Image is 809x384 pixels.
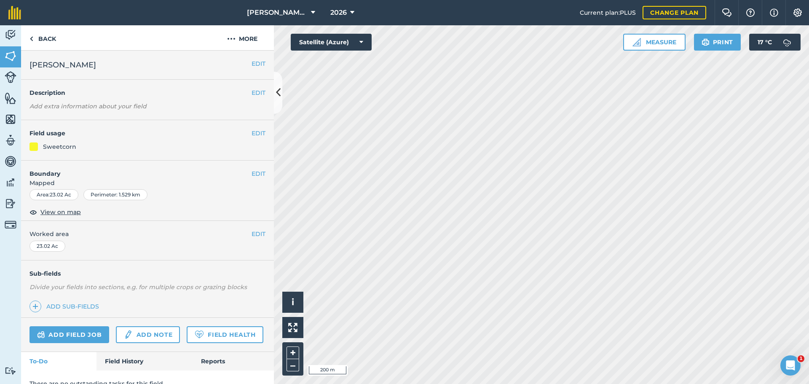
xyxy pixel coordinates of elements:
[5,176,16,189] img: svg+xml;base64,PD94bWwgdmVyc2lvbj0iMS4wIiBlbmNvZGluZz0idXRmLTgiPz4KPCEtLSBHZW5lcmF0b3I6IEFkb2JlIE...
[40,207,81,217] span: View on map
[29,283,247,291] em: Divide your fields into sections, e.g. for multiple crops or grazing blocks
[29,241,65,252] div: 23.02 Ac
[29,88,265,97] h4: Description
[5,219,16,231] img: svg+xml;base64,PD94bWwgdmVyc2lvbj0iMS4wIiBlbmNvZGluZz0idXRmLTgiPz4KPCEtLSBHZW5lcmF0b3I6IEFkb2JlIE...
[8,6,21,19] img: fieldmargin Logo
[5,92,16,105] img: svg+xml;base64,PHN2ZyB4bWxucz0iaHR0cDovL3d3dy53My5vcmcvMjAwMC9zdmciIHdpZHRoPSI1NiIgaGVpZ2h0PSI2MC...
[770,8,778,18] img: svg+xml;base64,PHN2ZyB4bWxucz0iaHR0cDovL3d3dy53My5vcmcvMjAwMC9zdmciIHdpZHRoPSIxNyIgaGVpZ2h0PSIxNy...
[798,355,804,362] span: 1
[21,25,64,50] a: Back
[5,367,16,375] img: svg+xml;base64,PD94bWwgdmVyc2lvbj0iMS4wIiBlbmNvZGluZz0idXRmLTgiPz4KPCEtLSBHZW5lcmF0b3I6IEFkb2JlIE...
[21,352,96,371] a: To-Do
[779,34,796,51] img: svg+xml;base64,PD94bWwgdmVyc2lvbj0iMS4wIiBlbmNvZGluZz0idXRmLTgiPz4KPCEtLSBHZW5lcmF0b3I6IEFkb2JlIE...
[288,323,297,332] img: Four arrows, one pointing top left, one top right, one bottom right and the last bottom left
[702,37,710,47] img: svg+xml;base64,PHN2ZyB4bWxucz0iaHR0cDovL3d3dy53My5vcmcvMjAwMC9zdmciIHdpZHRoPSIxOSIgaGVpZ2h0PSIyNC...
[780,355,801,376] iframe: Intercom live chat
[21,178,274,188] span: Mapped
[43,142,76,151] div: Sweetcorn
[5,50,16,62] img: svg+xml;base64,PHN2ZyB4bWxucz0iaHR0cDovL3d3dy53My5vcmcvMjAwMC9zdmciIHdpZHRoPSI1NiIgaGVpZ2h0PSI2MC...
[29,207,81,217] button: View on map
[187,326,263,343] a: Field Health
[116,326,180,343] a: Add note
[282,292,303,313] button: i
[5,71,16,83] img: svg+xml;base64,PD94bWwgdmVyc2lvbj0iMS4wIiBlbmNvZGluZz0idXRmLTgiPz4KPCEtLSBHZW5lcmF0b3I6IEFkb2JlIE...
[252,169,265,178] button: EDIT
[29,34,33,44] img: svg+xml;base64,PHN2ZyB4bWxucz0iaHR0cDovL3d3dy53My5vcmcvMjAwMC9zdmciIHdpZHRoPSI5IiBoZWlnaHQ9IjI0Ii...
[29,129,252,138] h4: Field usage
[292,297,294,307] span: i
[123,330,133,340] img: svg+xml;base64,PD94bWwgdmVyc2lvbj0iMS4wIiBlbmNvZGluZz0idXRmLTgiPz4KPCEtLSBHZW5lcmF0b3I6IEFkb2JlIE...
[32,301,38,311] img: svg+xml;base64,PHN2ZyB4bWxucz0iaHR0cDovL3d3dy53My5vcmcvMjAwMC9zdmciIHdpZHRoPSIxNCIgaGVpZ2h0PSIyNC...
[21,269,274,278] h4: Sub-fields
[29,207,37,217] img: svg+xml;base64,PHN2ZyB4bWxucz0iaHR0cDovL3d3dy53My5vcmcvMjAwMC9zdmciIHdpZHRoPSIxOCIgaGVpZ2h0PSIyNC...
[287,359,299,371] button: –
[632,38,641,46] img: Ruler icon
[749,34,801,51] button: 17 °C
[330,8,347,18] span: 2026
[211,25,274,50] button: More
[643,6,706,19] a: Change plan
[580,8,636,17] span: Current plan : PLUS
[5,134,16,147] img: svg+xml;base64,PD94bWwgdmVyc2lvbj0iMS4wIiBlbmNvZGluZz0idXRmLTgiPz4KPCEtLSBHZW5lcmF0b3I6IEFkb2JlIE...
[29,59,96,71] span: [PERSON_NAME]
[29,189,78,200] div: Area : 23.02 Ac
[252,59,265,68] button: EDIT
[287,346,299,359] button: +
[21,161,252,178] h4: Boundary
[83,189,147,200] div: Perimeter : 1.529 km
[745,8,755,17] img: A question mark icon
[291,34,372,51] button: Satellite (Azure)
[29,102,147,110] em: Add extra information about your field
[96,352,192,371] a: Field History
[29,229,265,239] span: Worked area
[623,34,686,51] button: Measure
[722,8,732,17] img: Two speech bubbles overlapping with the left bubble in the forefront
[5,113,16,126] img: svg+xml;base64,PHN2ZyB4bWxucz0iaHR0cDovL3d3dy53My5vcmcvMjAwMC9zdmciIHdpZHRoPSI1NiIgaGVpZ2h0PSI2MC...
[37,330,45,340] img: svg+xml;base64,PD94bWwgdmVyc2lvbj0iMS4wIiBlbmNvZGluZz0idXRmLTgiPz4KPCEtLSBHZW5lcmF0b3I6IEFkb2JlIE...
[5,155,16,168] img: svg+xml;base64,PD94bWwgdmVyc2lvbj0iMS4wIiBlbmNvZGluZz0idXRmLTgiPz4KPCEtLSBHZW5lcmF0b3I6IEFkb2JlIE...
[5,29,16,41] img: svg+xml;base64,PD94bWwgdmVyc2lvbj0iMS4wIiBlbmNvZGluZz0idXRmLTgiPz4KPCEtLSBHZW5lcmF0b3I6IEFkb2JlIE...
[193,352,274,371] a: Reports
[5,197,16,210] img: svg+xml;base64,PD94bWwgdmVyc2lvbj0iMS4wIiBlbmNvZGluZz0idXRmLTgiPz4KPCEtLSBHZW5lcmF0b3I6IEFkb2JlIE...
[252,229,265,239] button: EDIT
[29,301,102,312] a: Add sub-fields
[29,326,109,343] a: Add field job
[793,8,803,17] img: A cog icon
[694,34,741,51] button: Print
[252,88,265,97] button: EDIT
[247,8,308,18] span: [PERSON_NAME] Family Farms
[252,129,265,138] button: EDIT
[227,34,236,44] img: svg+xml;base64,PHN2ZyB4bWxucz0iaHR0cDovL3d3dy53My5vcmcvMjAwMC9zdmciIHdpZHRoPSIyMCIgaGVpZ2h0PSIyNC...
[758,34,772,51] span: 17 ° C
